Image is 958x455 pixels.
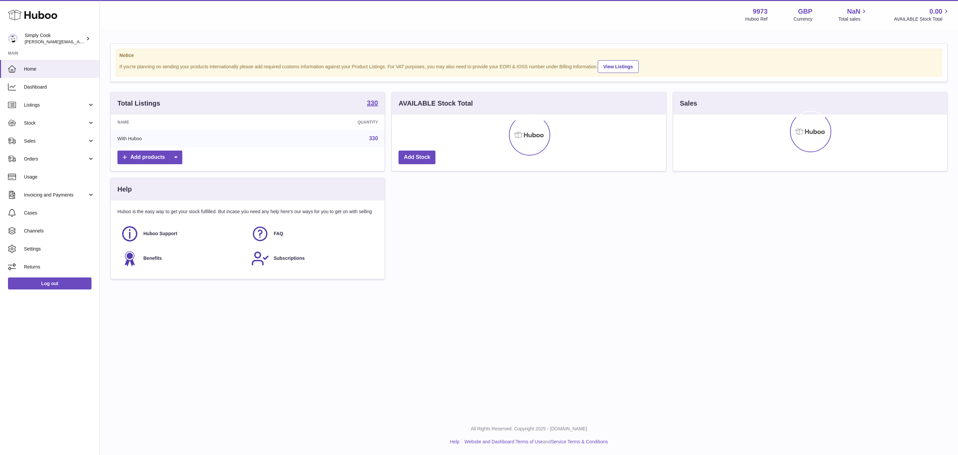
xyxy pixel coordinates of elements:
[8,34,18,44] img: emma@simplycook.com
[838,16,868,22] span: Total sales
[121,249,244,267] a: Benefits
[753,7,768,16] strong: 9973
[598,60,639,73] a: View Listings
[111,115,255,130] th: Name
[24,228,94,234] span: Channels
[24,102,87,108] span: Listings
[450,439,460,444] a: Help
[838,7,868,22] a: NaN Total sales
[551,439,608,444] a: Service Terms & Conditions
[464,439,543,444] a: Website and Dashboard Terms of Use
[274,230,283,237] span: FAQ
[251,249,375,267] a: Subscriptions
[798,7,812,16] strong: GBP
[24,138,87,144] span: Sales
[24,192,87,198] span: Invoicing and Payments
[117,209,378,215] p: Huboo is the easy way to get your stock fulfilled. But incase you need any help here's our ways f...
[894,16,950,22] span: AVAILABLE Stock Total
[143,230,177,237] span: Huboo Support
[25,32,84,45] div: Simply Cook
[24,120,87,126] span: Stock
[367,100,378,106] strong: 330
[121,225,244,243] a: Huboo Support
[24,66,94,72] span: Home
[847,7,860,16] span: NaN
[105,426,953,432] p: All Rights Reserved. Copyright 2025 - [DOMAIN_NAME]
[143,255,162,261] span: Benefits
[680,99,697,108] h3: Sales
[274,255,305,261] span: Subscriptions
[24,84,94,90] span: Dashboard
[117,99,160,108] h3: Total Listings
[24,246,94,252] span: Settings
[111,130,255,147] td: With Huboo
[119,59,938,73] div: If you're planning on sending your products internationally please add required customs informati...
[117,185,132,194] h3: Help
[24,264,94,270] span: Returns
[117,151,182,164] a: Add products
[399,151,435,164] a: Add Stock
[462,439,608,445] li: and
[745,16,768,22] div: Huboo Ref
[25,39,133,44] span: [PERSON_NAME][EMAIL_ADDRESS][DOMAIN_NAME]
[24,174,94,180] span: Usage
[794,16,813,22] div: Currency
[8,277,91,289] a: Log out
[251,225,375,243] a: FAQ
[399,99,473,108] h3: AVAILABLE Stock Total
[24,210,94,216] span: Cases
[255,115,385,130] th: Quantity
[894,7,950,22] a: 0.00 AVAILABLE Stock Total
[929,7,942,16] span: 0.00
[369,136,378,141] a: 330
[367,100,378,108] a: 330
[24,156,87,162] span: Orders
[119,52,938,59] strong: Notice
